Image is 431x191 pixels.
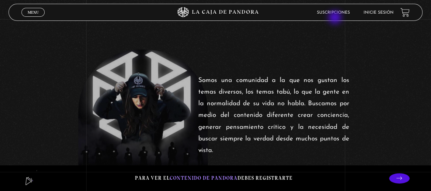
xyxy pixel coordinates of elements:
[400,8,410,17] a: View your shopping cart
[25,16,41,21] span: Cerrar
[364,11,394,15] a: Inicie sesión
[317,11,350,15] a: Suscripciones
[170,175,237,181] span: contenido de Pandora
[28,10,39,14] span: Menu
[135,174,293,183] p: Para ver el debes registrarte
[198,75,349,156] p: Somos una comunidad a la que nos gustan los temas diversos, los temas tabú, lo que la gente en la...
